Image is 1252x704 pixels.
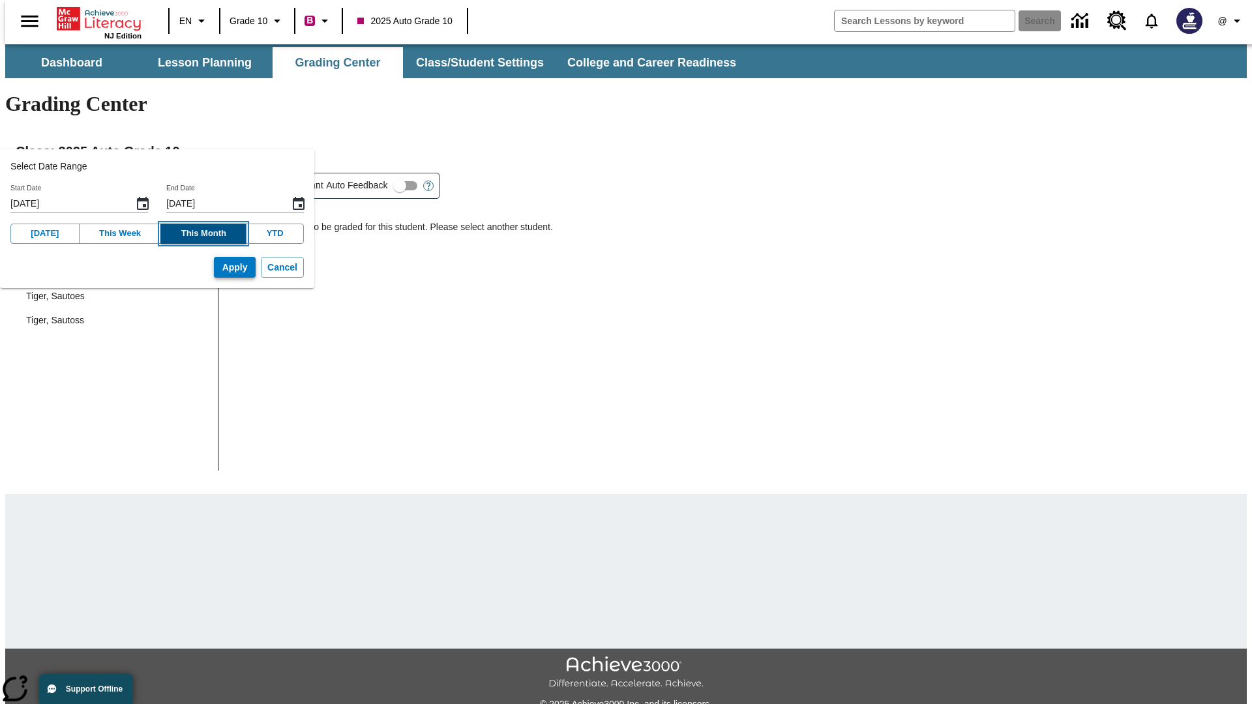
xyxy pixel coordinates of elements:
button: Cancel [261,257,304,278]
span: EN [179,14,192,28]
button: Boost Class color is violet red. Change class color [299,9,338,33]
div: Home [57,5,142,40]
span: NJ Edition [104,32,142,40]
span: B [306,12,313,29]
a: Home [57,6,142,32]
button: Dashboard [7,47,137,78]
button: Support Offline [39,674,133,704]
a: Notifications [1135,4,1169,38]
div: SubNavbar [5,47,748,78]
button: Lesson Planning [140,47,270,78]
button: Select a new avatar [1169,4,1210,38]
span: Tiger, Sautoes [26,289,207,303]
h2: Class : 2025 Auto Grade 10 [16,141,1236,162]
button: Start Date, Choose date, September 1, 2025, Selected [130,191,156,217]
button: Class/Student Settings [406,47,554,78]
h1: Grading Center [5,92,1247,116]
a: Data Center [1064,3,1099,39]
button: End Date, Choose date, September 10, 2025, Selected [286,191,312,217]
img: Achieve3000 Differentiate Accelerate Achieve [548,656,704,690]
button: Profile/Settings [1210,9,1252,33]
div: Tiger, Sautoes [16,284,218,308]
span: Grade 10 [230,14,267,28]
div: SubNavbar [5,44,1247,78]
img: Avatar [1176,8,1202,34]
input: search field [835,10,1015,31]
button: Grade: Grade 10, Select a grade [224,9,290,33]
span: Tiger, Sautoss [26,314,207,327]
span: @ [1217,14,1227,28]
a: Resource Center, Will open in new tab [1099,3,1135,38]
h2: Select Date Range [10,160,304,173]
label: Start Date [10,183,41,193]
label: End Date [166,183,195,193]
button: This Month [160,224,246,244]
button: Grading Center [273,47,403,78]
button: Language: EN, Select a language [173,9,215,33]
button: Open Help for Writing Assistant [418,173,439,198]
p: There is no work to be graded for this student. Please select another student. [241,220,1236,244]
span: 2025 Auto Grade 10 [357,14,452,28]
button: [DATE] [10,224,80,244]
button: YTD [246,224,304,244]
span: Support Offline [66,684,123,694]
button: Apply [214,257,256,278]
button: This Week [79,224,162,244]
div: Tiger, Sautoss [16,308,218,332]
button: College and Career Readiness [557,47,747,78]
span: Auto Feedback [326,179,387,192]
button: Open side menu [10,2,49,40]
